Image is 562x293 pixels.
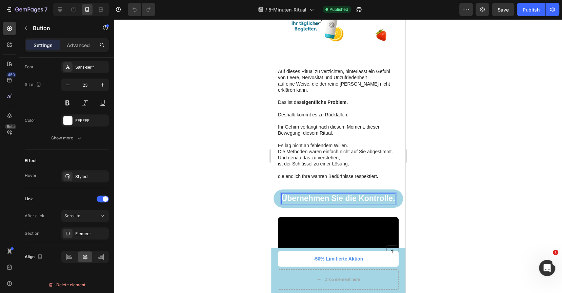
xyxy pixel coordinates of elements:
button: Save [492,3,514,16]
div: Effect [25,158,37,164]
div: Undo/Redo [128,3,155,16]
div: After click [25,213,44,219]
iframe: Design area [271,19,405,293]
p: Settings [34,42,53,49]
span: / [265,6,267,13]
button: Show more [25,132,109,144]
div: Styled [75,174,107,180]
span: Published [329,6,348,13]
div: Font [25,64,33,70]
div: 450 [6,72,16,77]
p: 7 [44,5,47,14]
button: Delete element [25,279,109,290]
button: Scroll to [61,210,109,222]
div: Link [25,196,33,202]
div: Size [25,80,43,89]
button: 7 [3,3,51,16]
div: Show more [51,135,83,141]
span: Scroll to [64,213,80,218]
div: Beta [5,124,16,129]
div: Sans-serif [75,64,107,70]
iframe: Intercom live chat [539,260,555,276]
p: Advanced [67,42,90,49]
button: Publish [517,3,545,16]
div: Color [25,117,35,123]
span: 5-Minuten-Ritual [268,6,306,13]
div: Element [75,231,107,237]
div: Align [25,252,44,262]
span: Save [498,7,509,13]
span: 1 [553,250,558,255]
div: Hover [25,173,37,179]
div: FFFFFF [75,118,107,124]
div: Section [25,230,39,236]
div: Delete element [48,281,85,289]
p: Button [33,24,91,32]
div: Publish [523,6,540,13]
